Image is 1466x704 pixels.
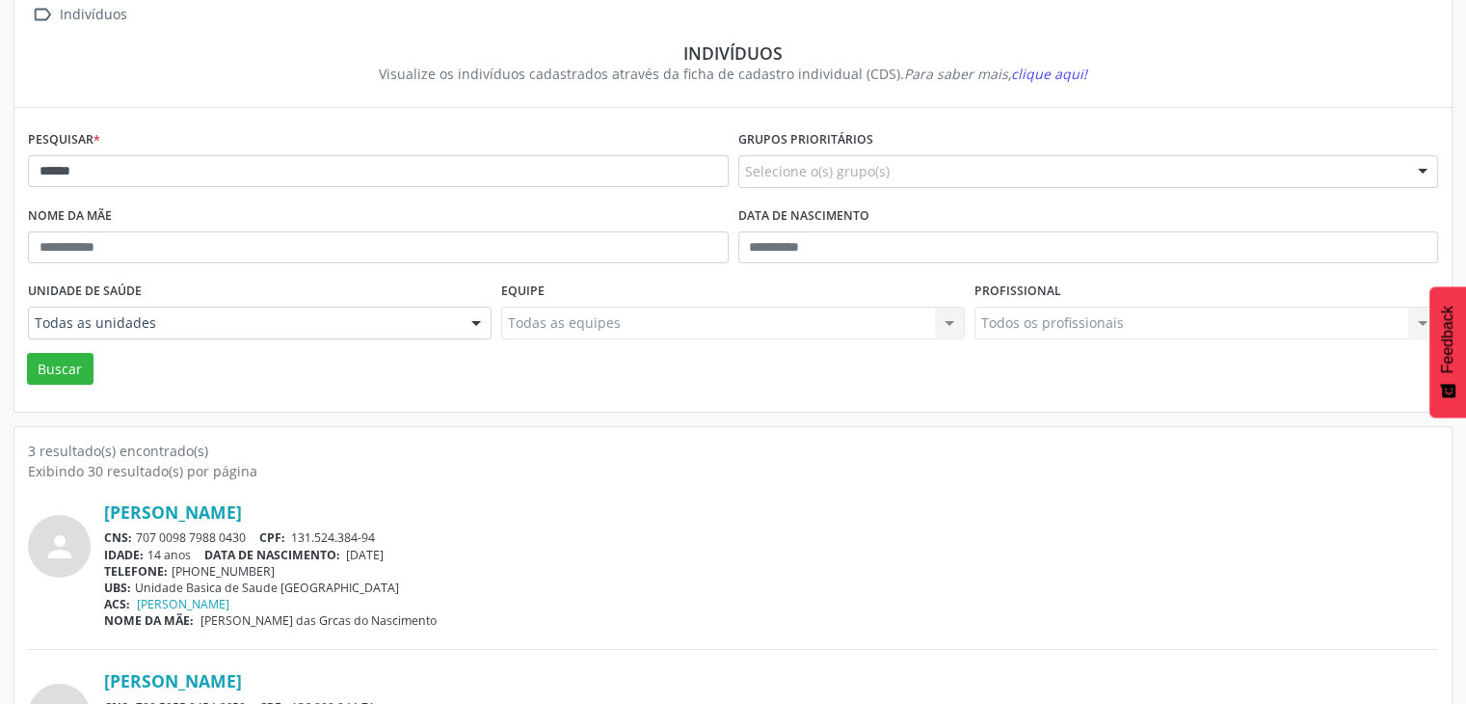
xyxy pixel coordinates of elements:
span: UBS: [104,580,131,596]
div: 14 anos [104,547,1438,563]
div: 3 resultado(s) encontrado(s) [28,441,1438,461]
a: [PERSON_NAME] [104,501,242,523]
span: DATA DE NASCIMENTO: [204,547,340,563]
span: Todas as unidades [35,313,452,333]
span: TELEFONE: [104,563,168,580]
label: Equipe [501,277,545,307]
div: 707 0098 7988 0430 [104,529,1438,546]
span: Feedback [1439,306,1456,373]
span: IDADE: [104,547,144,563]
span: ACS: [104,596,130,612]
span: clique aqui! [1011,65,1087,83]
div: Unidade Basica de Saude [GEOGRAPHIC_DATA] [104,580,1438,596]
label: Grupos prioritários [738,125,873,155]
span: CNS: [104,529,132,546]
i:  [28,1,56,29]
div: Indivíduos [56,1,130,29]
label: Nome da mãe [28,202,112,231]
a: [PERSON_NAME] [137,596,229,612]
button: Buscar [27,353,93,386]
i: Para saber mais, [904,65,1087,83]
div: Exibindo 30 resultado(s) por página [28,461,1438,481]
span: [DATE] [346,547,384,563]
a: [PERSON_NAME] [104,670,242,691]
label: Data de nascimento [738,202,869,231]
label: Profissional [974,277,1061,307]
div: Indivíduos [41,42,1425,64]
div: Visualize os indivíduos cadastrados através da ficha de cadastro individual (CDS). [41,64,1425,84]
div: [PHONE_NUMBER] [104,563,1438,580]
span: 131.524.384-94 [291,529,375,546]
i: person [42,529,77,564]
span: CPF: [259,529,285,546]
a:  Indivíduos [28,1,130,29]
button: Feedback - Mostrar pesquisa [1429,286,1466,418]
span: [PERSON_NAME] das Grcas do Nascimento [200,612,437,629]
span: NOME DA MÃE: [104,612,194,629]
span: Selecione o(s) grupo(s) [745,161,890,181]
label: Unidade de saúde [28,277,142,307]
label: Pesquisar [28,125,100,155]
